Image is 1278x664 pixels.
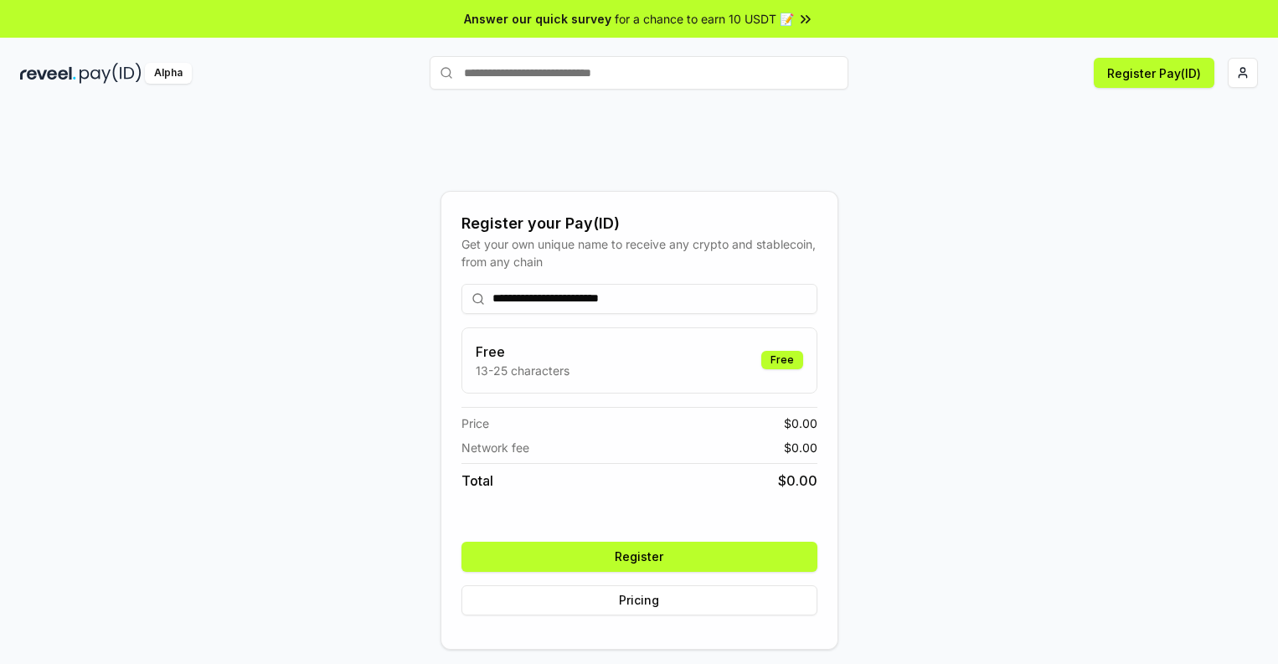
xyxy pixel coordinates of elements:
[461,471,493,491] span: Total
[145,63,192,84] div: Alpha
[461,212,817,235] div: Register your Pay(ID)
[461,414,489,432] span: Price
[1094,58,1214,88] button: Register Pay(ID)
[778,471,817,491] span: $ 0.00
[461,542,817,572] button: Register
[615,10,794,28] span: for a chance to earn 10 USDT 📝
[461,585,817,615] button: Pricing
[461,439,529,456] span: Network fee
[784,439,817,456] span: $ 0.00
[476,362,569,379] p: 13-25 characters
[476,342,569,362] h3: Free
[784,414,817,432] span: $ 0.00
[20,63,76,84] img: reveel_dark
[80,63,142,84] img: pay_id
[464,10,611,28] span: Answer our quick survey
[761,351,803,369] div: Free
[461,235,817,270] div: Get your own unique name to receive any crypto and stablecoin, from any chain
